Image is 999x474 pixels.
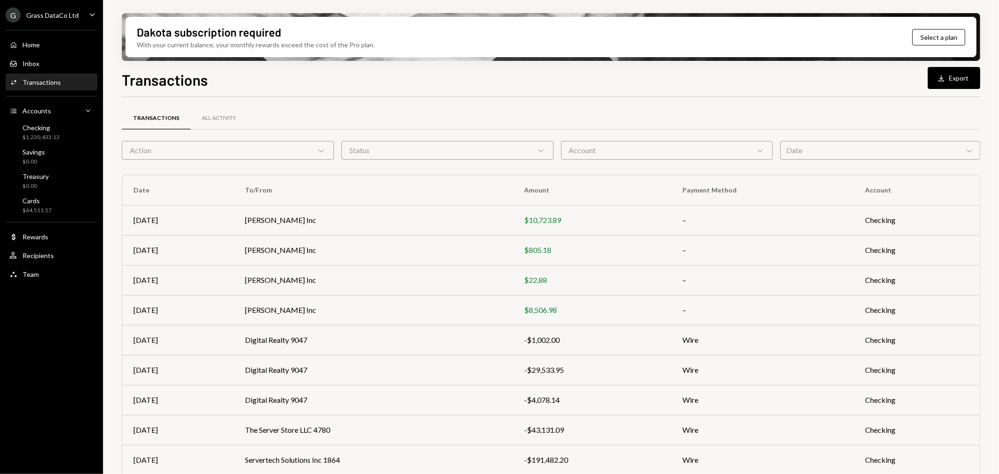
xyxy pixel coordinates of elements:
[671,385,854,415] td: Wire
[525,304,660,316] div: $8,506.98
[133,334,222,346] div: [DATE]
[6,228,97,245] a: Rewards
[6,266,97,282] a: Team
[22,78,61,86] div: Transactions
[122,70,208,89] h1: Transactions
[26,11,79,19] div: Grass DataCo Ltd
[671,205,854,235] td: –
[671,175,854,205] th: Payment Method
[234,325,513,355] td: Digital Realty 9047
[671,415,854,445] td: Wire
[513,175,672,205] th: Amount
[22,207,52,215] div: $64,511.57
[341,141,554,160] div: Status
[202,114,236,122] div: All Activity
[22,41,40,49] div: Home
[234,265,513,295] td: [PERSON_NAME] Inc
[133,394,222,406] div: [DATE]
[22,107,51,115] div: Accounts
[22,59,39,67] div: Inbox
[854,295,980,325] td: Checking
[133,215,222,226] div: [DATE]
[22,124,59,132] div: Checking
[525,334,660,346] div: -$1,002.00
[122,175,234,205] th: Date
[6,247,97,264] a: Recipients
[133,364,222,376] div: [DATE]
[191,106,247,130] a: All Activity
[854,325,980,355] td: Checking
[854,385,980,415] td: Checking
[854,355,980,385] td: Checking
[133,274,222,286] div: [DATE]
[22,233,48,241] div: Rewards
[6,194,97,216] a: Cards$64,511.57
[525,394,660,406] div: -$4,078.14
[22,270,39,278] div: Team
[671,325,854,355] td: Wire
[525,215,660,226] div: $10,723.89
[22,252,54,259] div: Recipients
[6,145,97,168] a: Savings$0.00
[6,102,97,119] a: Accounts
[6,170,97,192] a: Treasury$0.00
[6,36,97,53] a: Home
[671,295,854,325] td: –
[133,424,222,436] div: [DATE]
[6,7,21,22] div: G
[234,355,513,385] td: Digital Realty 9047
[137,40,375,50] div: With your current balance, your monthly rewards exceed the cost of the Pro plan.
[525,274,660,286] div: $22.88
[6,55,97,72] a: Inbox
[6,74,97,90] a: Transactions
[6,121,97,143] a: Checking$1,230,433.13
[22,182,49,190] div: $0.00
[133,304,222,316] div: [DATE]
[22,158,45,166] div: $0.00
[234,205,513,235] td: [PERSON_NAME] Inc
[854,205,980,235] td: Checking
[854,265,980,295] td: Checking
[854,235,980,265] td: Checking
[122,106,191,130] a: Transactions
[854,175,980,205] th: Account
[234,295,513,325] td: [PERSON_NAME] Inc
[137,24,281,40] div: Dakota subscription required
[234,175,513,205] th: To/From
[133,454,222,466] div: [DATE]
[525,244,660,256] div: $805.18
[928,67,980,89] button: Export
[561,141,773,160] div: Account
[234,235,513,265] td: [PERSON_NAME] Inc
[854,415,980,445] td: Checking
[22,148,45,156] div: Savings
[525,424,660,436] div: -$43,131.09
[671,355,854,385] td: Wire
[22,133,59,141] div: $1,230,433.13
[525,454,660,466] div: -$191,482.20
[525,364,660,376] div: -$29,533.95
[22,172,49,180] div: Treasury
[22,197,52,205] div: Cards
[122,141,334,160] div: Action
[671,265,854,295] td: –
[234,415,513,445] td: The Server Store LLC 4780
[133,114,179,122] div: Transactions
[912,29,965,45] button: Select a plan
[780,141,980,160] div: Date
[234,385,513,415] td: Digital Realty 9047
[133,244,222,256] div: [DATE]
[671,235,854,265] td: –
